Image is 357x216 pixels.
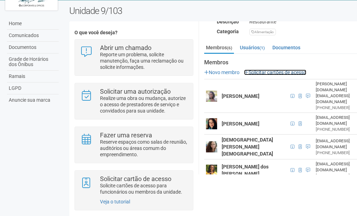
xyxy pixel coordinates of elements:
[100,88,171,95] strong: Solicitar uma autorização
[80,176,187,195] a: Solicitar cartão de acesso Solicite cartões de acesso para funcionários ou membros da unidade.
[7,30,59,42] a: Comunicados
[100,131,152,139] strong: Fazer uma reserva
[222,164,269,177] strong: [PERSON_NAME] dos [PERSON_NAME]
[7,71,59,82] a: Ramais
[222,121,259,127] strong: [PERSON_NAME]
[271,42,302,53] a: Documentos
[80,132,187,158] a: Fazer uma reserva Reserve espaços como salas de reunião, auditórios ou áreas comum do empreendime...
[7,82,59,94] a: LGPD
[7,18,59,30] a: Home
[217,19,239,24] strong: Descrição
[100,182,188,195] p: Solicite cartões de acesso para funcionários ou membros da unidade.
[7,94,59,106] a: Anuncie sua marca
[7,53,59,71] a: Grade de Horários dos Ônibus
[100,51,188,70] p: Reporte um problema, solicite manutenção, faça uma reclamação ou solicite informações.
[100,199,130,204] a: Veja o tutorial
[206,165,217,176] img: user.png
[80,45,187,70] a: Abrir um chamado Reporte um problema, solicite manutenção, faça uma reclamação ou solicite inform...
[80,88,187,114] a: Solicitar uma autorização Realize uma obra ou mudança, autorize o acesso de prestadores de serviç...
[204,42,234,54] a: Membros(6)
[100,95,188,114] p: Realize uma obra ou mudança, autorize o acesso de prestadores de serviço e convidados para sua un...
[244,70,306,75] a: Solicitar cartões de acesso
[222,137,273,157] strong: [DEMOGRAPHIC_DATA][PERSON_NAME][DEMOGRAPHIC_DATA]
[238,42,266,53] a: Usuários(1)
[204,70,240,75] a: Novo membro
[100,139,188,158] p: Reserve espaços como salas de reunião, auditórios ou áreas comum do empreendimento.
[7,42,59,53] a: Documentos
[206,118,217,129] img: user.png
[74,30,193,35] h4: O que você deseja?
[100,44,151,51] strong: Abrir um chamado
[259,45,265,50] small: (1)
[100,175,171,182] strong: Solicitar cartão de acesso
[206,91,217,102] img: user.png
[217,29,239,34] strong: Categoria
[206,141,217,152] img: user.png
[227,45,232,50] small: (6)
[222,93,259,99] strong: [PERSON_NAME]
[249,29,276,35] div: Alimentação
